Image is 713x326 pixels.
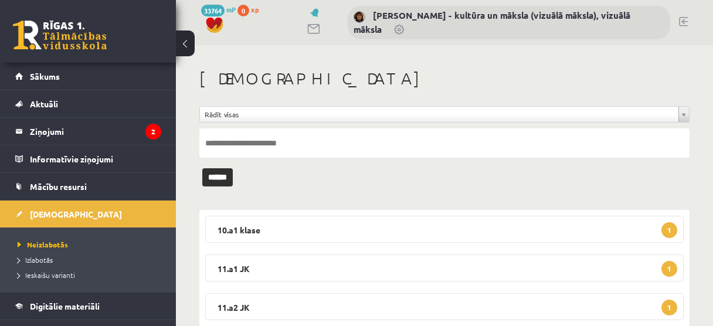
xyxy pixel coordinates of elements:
[237,5,264,14] a: 0 xp
[205,293,684,320] legend: 11.a2 JK
[18,255,53,264] span: Izlabotās
[15,145,161,172] a: Informatīvie ziņojumi
[199,69,690,89] h1: [DEMOGRAPHIC_DATA]
[30,145,161,172] legend: Informatīvie ziņojumi
[145,124,161,140] i: 2
[661,222,677,238] span: 1
[15,90,161,117] a: Aktuāli
[201,5,225,16] span: 33764
[30,118,161,145] legend: Ziņojumi
[354,11,365,23] img: Ilze Kolka - kultūra un māksla (vizuālā māksla), vizuālā māksla
[30,71,60,81] span: Sākums
[30,181,87,192] span: Mācību resursi
[205,107,674,122] span: Rādīt visas
[18,240,68,249] span: Neizlabotās
[18,270,75,280] span: Ieskaišu varianti
[13,21,107,50] a: Rīgas 1. Tālmācības vidusskola
[661,300,677,315] span: 1
[661,261,677,277] span: 1
[226,5,236,14] span: mP
[15,293,161,320] a: Digitālie materiāli
[15,63,161,90] a: Sākums
[15,201,161,227] a: [DEMOGRAPHIC_DATA]
[201,5,236,14] a: 33764 mP
[18,254,164,265] a: Izlabotās
[200,107,689,122] a: Rādīt visas
[354,9,630,35] a: [PERSON_NAME] - kultūra un māksla (vizuālā māksla), vizuālā māksla
[18,270,164,280] a: Ieskaišu varianti
[30,99,58,109] span: Aktuāli
[237,5,249,16] span: 0
[251,5,259,14] span: xp
[30,301,100,311] span: Digitālie materiāli
[205,254,684,281] legend: 11.a1 JK
[30,209,122,219] span: [DEMOGRAPHIC_DATA]
[15,173,161,200] a: Mācību resursi
[15,118,161,145] a: Ziņojumi2
[18,239,164,250] a: Neizlabotās
[205,216,684,243] legend: 10.a1 klase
